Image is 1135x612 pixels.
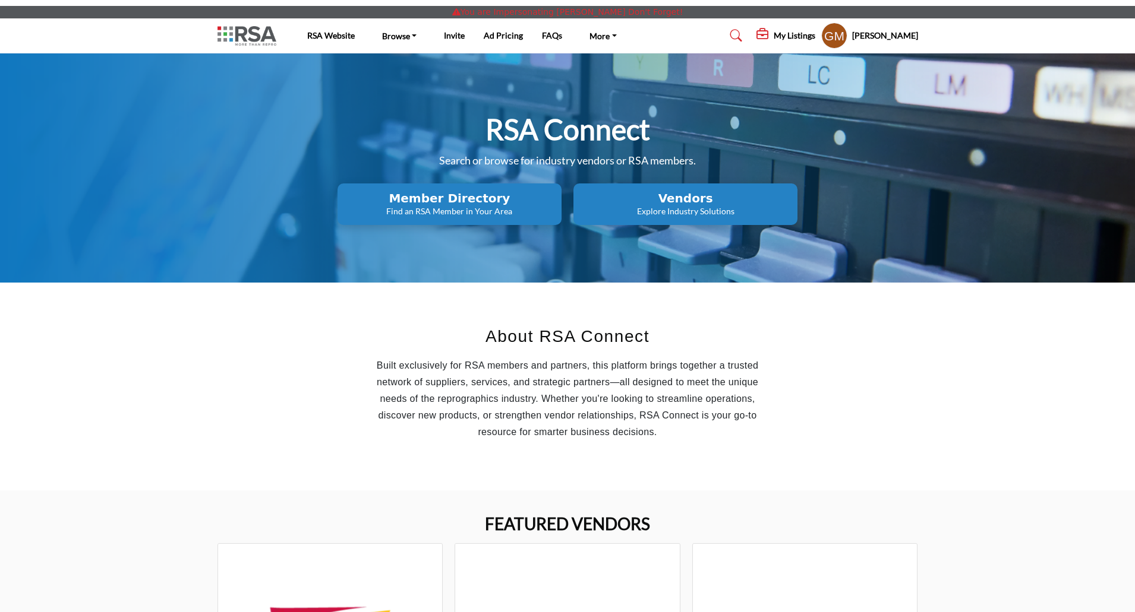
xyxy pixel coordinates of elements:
[341,191,558,205] h2: Member Directory
[756,28,815,43] div: My Listings
[852,30,918,42] h5: [PERSON_NAME]
[374,27,425,44] a: Browse
[573,183,797,225] button: Vendors Explore Industry Solutions
[485,111,650,148] h1: RSA Connect
[338,183,562,225] button: Member Directory Find an RSA Member in Your Area
[581,27,625,44] a: More
[217,26,282,46] img: Site Logo
[542,30,562,40] a: FAQs
[821,23,847,49] button: Show hide supplier dropdown
[363,324,773,349] h2: About RSA Connect
[577,191,794,205] h2: Vendors
[485,514,650,534] h2: FEATURED VENDORS
[577,205,794,217] p: Explore Industry Solutions
[439,154,696,167] span: Search or browse for industry vendors or RSA members.
[718,26,750,45] a: Search
[307,30,355,40] a: RSA Website
[774,30,815,41] h5: My Listings
[341,205,558,217] p: Find an RSA Member in Your Area
[484,30,523,40] a: Ad Pricing
[444,30,465,40] a: Invite
[363,357,773,440] p: Built exclusively for RSA members and partners, this platform brings together a trusted network o...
